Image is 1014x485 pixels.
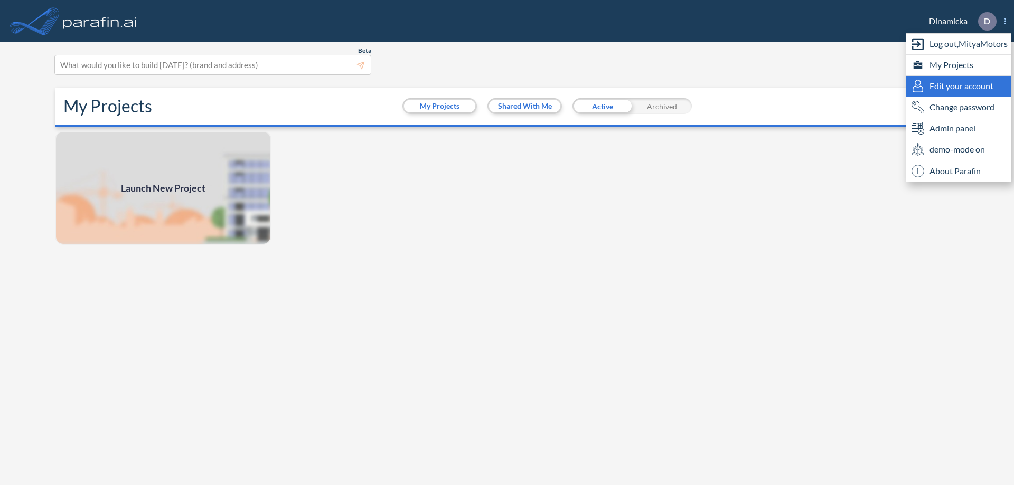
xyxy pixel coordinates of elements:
[906,55,1011,76] div: My Projects
[572,98,632,114] div: Active
[55,131,271,245] img: add
[906,139,1011,160] div: demo-mode on
[906,34,1011,55] div: Log out
[906,97,1011,118] div: Change password
[632,98,692,114] div: Archived
[913,12,1006,31] div: Dinamicka
[55,131,271,245] a: Launch New Project
[906,160,1011,182] div: About Parafin
[63,96,152,116] h2: My Projects
[489,100,560,112] button: Shared With Me
[61,11,139,32] img: logo
[912,165,924,177] span: i
[984,16,990,26] p: D
[929,143,985,156] span: demo-mode on
[404,100,475,112] button: My Projects
[929,37,1008,50] span: Log out, MityaMotors
[929,80,993,92] span: Edit your account
[121,181,205,195] span: Launch New Project
[906,76,1011,97] div: Edit user
[929,101,994,113] span: Change password
[929,122,975,135] span: Admin panel
[929,165,981,177] span: About Parafin
[358,46,371,55] span: Beta
[929,59,973,71] span: My Projects
[906,118,1011,139] div: Admin panel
